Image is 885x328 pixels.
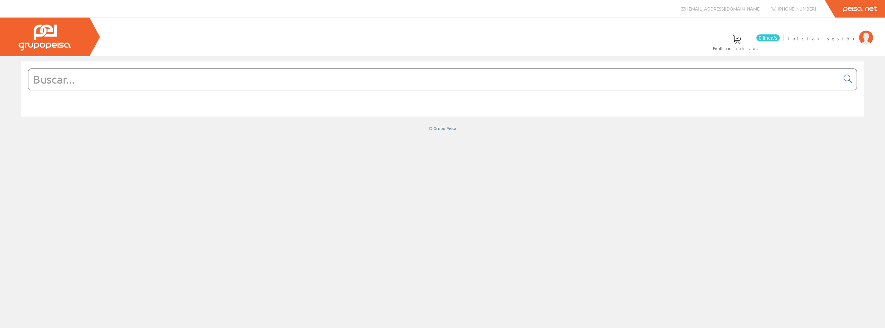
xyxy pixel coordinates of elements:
[28,69,839,90] input: Buscar...
[21,125,864,131] div: © Grupo Peisa
[788,35,856,42] span: Iniciar sesión
[788,29,873,36] a: Iniciar sesión
[19,25,71,51] img: Grupo Peisa
[687,6,761,12] span: [EMAIL_ADDRESS][DOMAIN_NAME]
[756,34,780,41] span: 0 línea/s
[713,45,761,52] span: Pedido actual
[778,6,816,12] span: [PHONE_NUMBER]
